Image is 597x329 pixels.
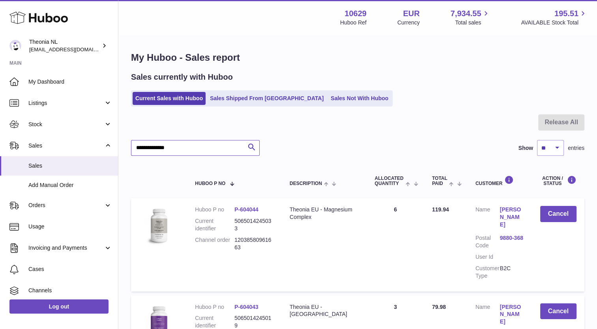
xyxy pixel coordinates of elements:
[521,8,588,26] a: 195.51 AVAILABLE Stock Total
[28,265,112,273] span: Cases
[195,206,234,213] dt: Huboo P no
[403,8,419,19] strong: EUR
[28,287,112,294] span: Channels
[28,121,104,128] span: Stock
[29,46,116,52] span: [EMAIL_ADDRESS][DOMAIN_NAME]
[195,217,234,232] dt: Current identifier
[28,223,112,230] span: Usage
[397,19,420,26] div: Currency
[234,217,274,232] dd: 5065014245033
[131,72,233,82] h2: Sales currently with Huboo
[195,303,234,311] dt: Huboo P no
[432,304,446,310] span: 79.98
[328,92,391,105] a: Sales Not With Huboo
[568,144,584,152] span: entries
[518,144,533,152] label: Show
[432,176,447,186] span: Total paid
[475,265,500,280] dt: Customer Type
[290,206,359,221] div: Theonia EU - Magnesium Complex
[344,8,367,19] strong: 10629
[475,234,500,249] dt: Postal Code
[28,244,104,252] span: Invoicing and Payments
[9,40,21,52] img: info@wholesomegoods.eu
[521,19,588,26] span: AVAILABLE Stock Total
[475,303,500,328] dt: Name
[28,99,104,107] span: Listings
[432,206,449,213] span: 119.94
[234,304,258,310] a: P-604043
[9,299,109,314] a: Log out
[28,181,112,189] span: Add Manual Order
[28,202,104,209] span: Orders
[455,19,490,26] span: Total sales
[500,303,524,326] a: [PERSON_NAME]
[540,303,577,320] button: Cancel
[475,176,524,186] div: Customer
[234,206,258,213] a: P-604044
[500,234,524,242] a: 9880-368
[28,78,112,86] span: My Dashboard
[475,253,500,261] dt: User Id
[290,303,359,318] div: Theonia EU - [GEOGRAPHIC_DATA]
[133,92,206,105] a: Current Sales with Huboo
[340,19,367,26] div: Huboo Ref
[234,236,274,251] dd: 12038580961663
[540,176,577,186] div: Action / Status
[28,142,104,150] span: Sales
[451,8,490,26] a: 7,934.55 Total sales
[367,198,424,291] td: 6
[451,8,481,19] span: 7,934.55
[374,176,404,186] span: ALLOCATED Quantity
[131,51,584,64] h1: My Huboo - Sales report
[500,206,524,228] a: [PERSON_NAME]
[475,206,500,230] dt: Name
[195,181,225,186] span: Huboo P no
[290,181,322,186] span: Description
[540,206,577,222] button: Cancel
[29,38,100,53] div: Theonia NL
[28,162,112,170] span: Sales
[139,206,178,245] img: 106291725893142.jpg
[554,8,578,19] span: 195.51
[195,236,234,251] dt: Channel order
[207,92,326,105] a: Sales Shipped From [GEOGRAPHIC_DATA]
[500,265,524,280] dd: B2C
